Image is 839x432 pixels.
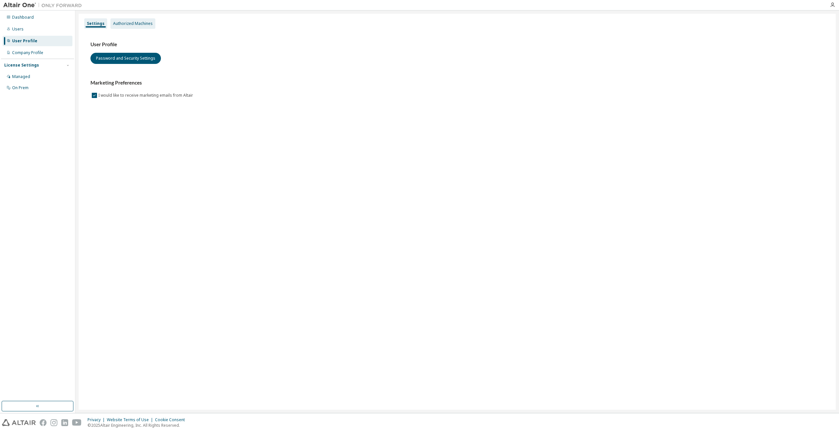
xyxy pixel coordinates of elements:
img: Altair One [3,2,85,9]
div: Dashboard [12,15,34,20]
div: User Profile [12,38,37,44]
h3: User Profile [90,41,824,48]
img: instagram.svg [50,419,57,426]
div: Website Terms of Use [107,417,155,422]
div: Privacy [88,417,107,422]
h3: Marketing Preferences [90,80,824,86]
div: Settings [87,21,105,26]
div: License Settings [4,63,39,68]
p: © 2025 Altair Engineering, Inc. All Rights Reserved. [88,422,189,428]
label: I would like to receive marketing emails from Altair [98,91,194,99]
div: Company Profile [12,50,43,55]
img: youtube.svg [72,419,82,426]
div: Cookie Consent [155,417,189,422]
div: Users [12,27,24,32]
button: Password and Security Settings [90,53,161,64]
div: Authorized Machines [113,21,153,26]
img: altair_logo.svg [2,419,36,426]
div: On Prem [12,85,29,90]
div: Managed [12,74,30,79]
img: linkedin.svg [61,419,68,426]
img: facebook.svg [40,419,47,426]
